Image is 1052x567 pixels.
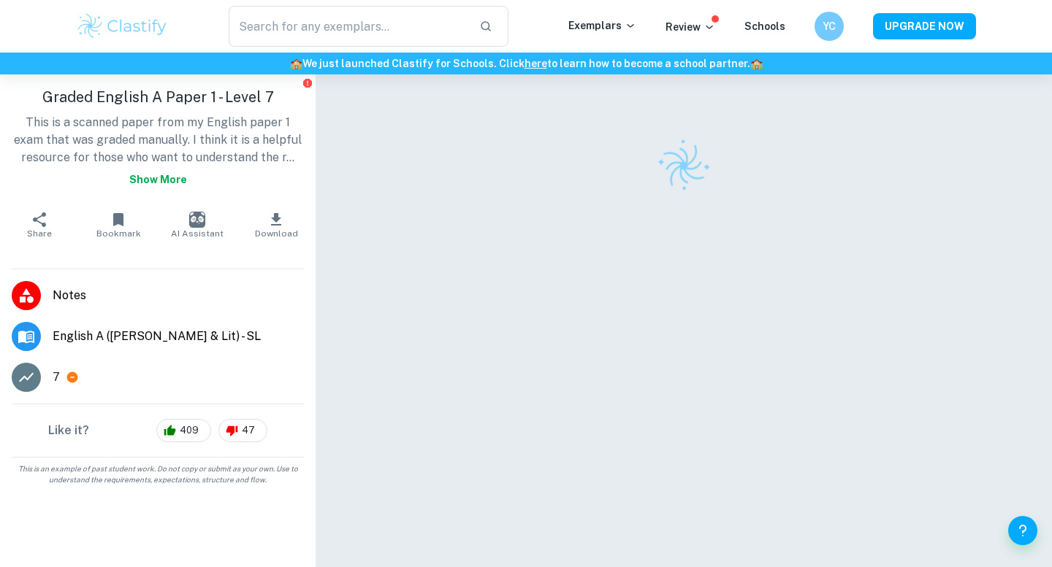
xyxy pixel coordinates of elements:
[821,18,838,34] h6: YC
[158,204,237,245] button: AI Assistant
[12,114,304,193] p: This is a scanned paper from my English paper 1 exam that was graded manually. I think it is a he...
[750,58,763,69] span: 🏫
[237,204,316,245] button: Download
[53,369,60,386] p: 7
[290,58,302,69] span: 🏫
[53,287,304,304] span: Notes
[3,55,1049,72] h6: We just launched Clastify for Schools. Click to learn how to become a school partner.
[744,20,785,32] a: Schools
[189,212,205,228] img: AI Assistant
[234,423,263,438] span: 47
[815,12,844,41] button: YC
[48,422,89,439] h6: Like it?
[302,77,313,88] button: Report issue
[255,228,298,239] span: Download
[96,228,141,239] span: Bookmark
[525,58,547,69] a: here
[873,13,976,39] button: UPGRADE NOW
[123,166,193,193] button: Show more
[156,419,211,442] div: 409
[1008,516,1037,545] button: Help and Feedback
[53,328,304,345] span: English A ([PERSON_NAME] & Lit) - SL
[27,228,52,239] span: Share
[6,463,310,485] span: This is an example of past student work. Do not copy or submit as your own. Use to understand the...
[666,19,715,35] p: Review
[218,419,267,442] div: 47
[79,204,158,245] button: Bookmark
[229,6,468,47] input: Search for any exemplars...
[648,130,720,202] img: Clastify logo
[12,86,304,108] h1: Graded English A Paper 1 - Level 7
[172,423,207,438] span: 409
[76,12,169,41] img: Clastify logo
[568,18,636,34] p: Exemplars
[171,228,224,239] span: AI Assistant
